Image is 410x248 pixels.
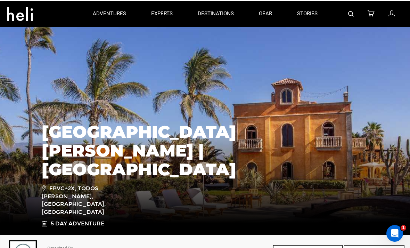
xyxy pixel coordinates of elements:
[401,224,406,230] span: 1
[151,9,173,17] p: experts
[198,9,234,17] p: destinations
[348,10,354,16] img: search-bar-icon.svg
[42,183,123,216] span: FPVC+2X, Todos [PERSON_NAME], [GEOGRAPHIC_DATA], [GEOGRAPHIC_DATA]
[93,9,126,17] p: adventures
[51,219,104,227] span: 5 Day Adventure
[386,224,403,241] iframe: Intercom live chat
[42,122,368,178] h1: [GEOGRAPHIC_DATA][PERSON_NAME] | [GEOGRAPHIC_DATA]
